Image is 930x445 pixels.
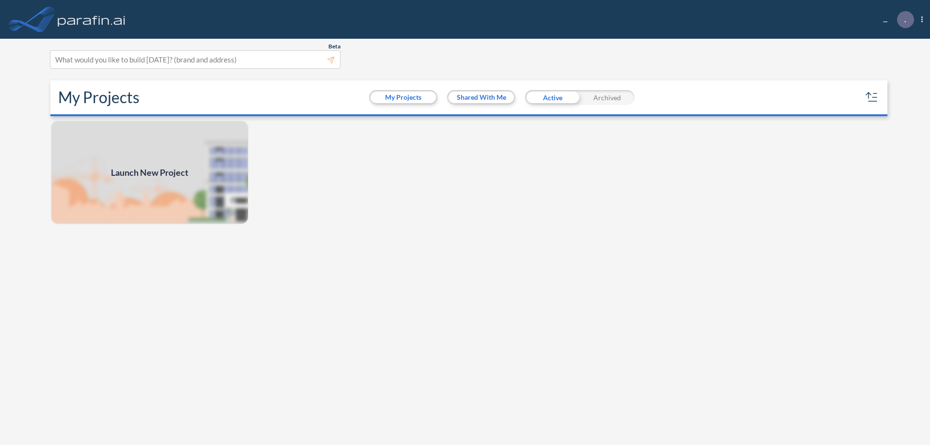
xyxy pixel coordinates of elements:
[864,90,880,105] button: sort
[868,11,923,28] div: ...
[580,90,635,105] div: Archived
[50,120,249,225] img: add
[111,166,188,179] span: Launch New Project
[449,92,514,103] button: Shared With Me
[525,90,580,105] div: Active
[58,88,139,107] h2: My Projects
[904,15,906,24] p: .
[371,92,436,103] button: My Projects
[56,10,127,29] img: logo
[50,120,249,225] a: Launch New Project
[328,43,341,50] span: Beta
